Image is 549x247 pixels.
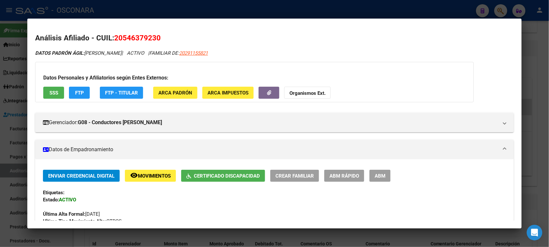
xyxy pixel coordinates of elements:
[43,119,498,126] mat-panel-title: Gerenciador:
[43,190,64,196] strong: Etiquetas:
[100,87,143,99] button: FTP - Titular
[179,50,208,56] span: 20291155821
[329,173,359,179] span: ABM Rápido
[208,90,248,96] span: ARCA Impuestos
[270,170,319,182] button: Crear Familiar
[369,170,391,182] button: ABM
[324,170,364,182] button: ABM Rápido
[275,173,314,179] span: Crear Familiar
[149,50,208,56] span: FAMILIAR DE:
[43,87,64,99] button: SSS
[125,170,176,182] button: Movimientos
[35,50,208,56] i: | ACTIVO |
[43,74,466,82] h3: Datos Personales y Afiliatorios según Entes Externos:
[138,173,171,179] span: Movimientos
[114,34,161,42] span: 20546379230
[78,119,162,126] strong: G08 - Conductores [PERSON_NAME]
[35,50,84,56] strong: DATOS PADRÓN ÁGIL:
[43,197,59,203] strong: Estado:
[35,50,122,56] span: [PERSON_NAME]
[181,170,265,182] button: Certificado Discapacidad
[158,90,192,96] span: ARCA Padrón
[43,170,120,182] button: Enviar Credencial Digital
[75,90,84,96] span: FTP
[43,218,106,224] strong: Ultimo Tipo Movimiento Alta:
[35,140,514,159] mat-expansion-panel-header: Datos de Empadronamiento
[375,173,385,179] span: ABM
[59,197,76,203] strong: ACTIVO
[48,173,114,179] span: Enviar Credencial Digital
[289,90,326,96] strong: Organismos Ext.
[202,87,254,99] button: ARCA Impuestos
[284,87,331,99] button: Organismos Ext.
[105,90,138,96] span: FTP - Titular
[130,171,138,179] mat-icon: remove_red_eye
[49,90,58,96] span: SSS
[43,211,85,217] strong: Última Alta Formal:
[194,173,260,179] span: Certificado Discapacidad
[69,87,90,99] button: FTP
[153,87,197,99] button: ARCA Padrón
[527,225,542,240] div: Open Intercom Messenger
[43,211,100,217] span: [DATE]
[35,113,514,132] mat-expansion-panel-header: Gerenciador:G08 - Conductores [PERSON_NAME]
[43,146,498,153] mat-panel-title: Datos de Empadronamiento
[43,218,122,224] span: OTROS
[35,33,514,44] h2: Análisis Afiliado - CUIL:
